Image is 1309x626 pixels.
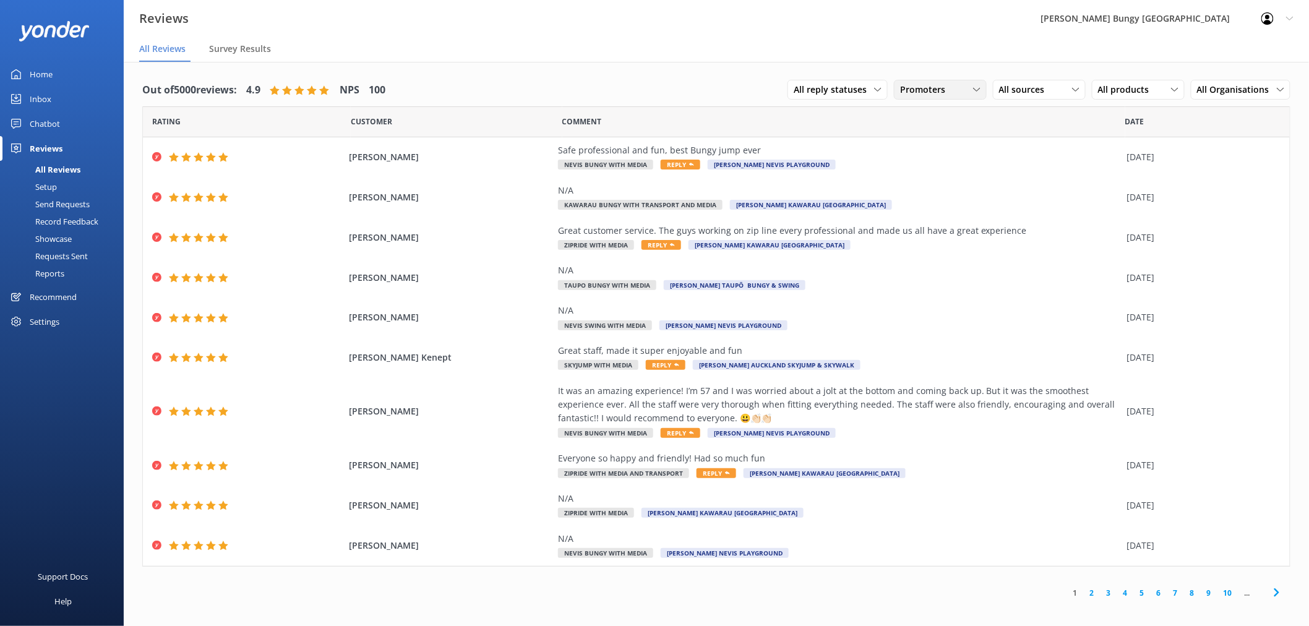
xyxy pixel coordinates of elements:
[7,161,80,178] div: All Reviews
[30,309,59,334] div: Settings
[1197,83,1277,96] span: All Organisations
[7,178,124,195] a: Setup
[246,82,260,98] h4: 4.9
[693,360,861,370] span: [PERSON_NAME] Auckland SkyJump & SkyWalk
[139,43,186,55] span: All Reviews
[661,548,789,558] span: [PERSON_NAME] Nevis Playground
[340,82,359,98] h4: NPS
[152,116,181,127] span: Date
[558,344,1121,358] div: Great staff, made it super enjoyable and fun
[558,240,634,250] span: Zipride with Media
[999,83,1052,96] span: All sources
[689,240,851,250] span: [PERSON_NAME] Kawarau [GEOGRAPHIC_DATA]
[209,43,271,55] span: Survey Results
[349,311,552,324] span: [PERSON_NAME]
[349,351,552,364] span: [PERSON_NAME] Kenept
[708,160,836,169] span: [PERSON_NAME] Nevis Playground
[642,508,804,518] span: [PERSON_NAME] Kawarau [GEOGRAPHIC_DATA]
[1098,83,1157,96] span: All products
[558,452,1121,465] div: Everyone so happy and friendly! Had so much fun
[659,320,788,330] span: [PERSON_NAME] Nevis Playground
[1127,231,1274,244] div: [DATE]
[1134,587,1151,599] a: 5
[351,116,392,127] span: Date
[558,264,1121,277] div: N/A
[1151,587,1167,599] a: 6
[349,405,552,418] span: [PERSON_NAME]
[642,240,681,250] span: Reply
[7,195,90,213] div: Send Requests
[38,564,88,589] div: Support Docs
[349,231,552,244] span: [PERSON_NAME]
[1238,587,1256,599] span: ...
[1217,587,1238,599] a: 10
[7,195,124,213] a: Send Requests
[558,304,1121,317] div: N/A
[558,548,653,558] span: Nevis Bungy with Media
[7,247,88,265] div: Requests Sent
[697,468,736,478] span: Reply
[558,532,1121,546] div: N/A
[558,508,634,518] span: Zipride with Media
[30,136,62,161] div: Reviews
[730,200,892,210] span: [PERSON_NAME] Kawarau [GEOGRAPHIC_DATA]
[558,428,653,438] span: Nevis Bungy with Media
[1127,271,1274,285] div: [DATE]
[7,213,124,230] a: Record Feedback
[664,280,805,290] span: [PERSON_NAME] Taupō Bungy & Swing
[30,111,60,136] div: Chatbot
[7,213,98,230] div: Record Feedback
[1127,191,1274,204] div: [DATE]
[142,82,237,98] h4: Out of 5000 reviews:
[661,428,700,438] span: Reply
[1117,587,1134,599] a: 4
[1101,587,1117,599] a: 3
[349,150,552,164] span: [PERSON_NAME]
[562,116,602,127] span: Question
[19,21,90,41] img: yonder-white-logo.png
[1127,311,1274,324] div: [DATE]
[558,468,689,478] span: Zipride with Media and Transport
[558,184,1121,197] div: N/A
[7,230,72,247] div: Showcase
[7,265,64,282] div: Reports
[558,320,652,330] span: Nevis Swing with Media
[1125,116,1144,127] span: Date
[1184,587,1201,599] a: 8
[1067,587,1084,599] a: 1
[1127,499,1274,512] div: [DATE]
[7,265,124,282] a: Reports
[558,200,723,210] span: Kawarau Bungy with Transport and Media
[349,539,552,552] span: [PERSON_NAME]
[30,87,51,111] div: Inbox
[1127,405,1274,418] div: [DATE]
[558,492,1121,505] div: N/A
[1084,587,1101,599] a: 2
[558,384,1121,426] div: It was an amazing experience! I’m 57 and I was worried about a jolt at the bottom and coming back...
[744,468,906,478] span: [PERSON_NAME] Kawarau [GEOGRAPHIC_DATA]
[139,9,189,28] h3: Reviews
[1127,539,1274,552] div: [DATE]
[30,62,53,87] div: Home
[1127,351,1274,364] div: [DATE]
[558,224,1121,238] div: Great customer service. The guys working on zip line every professional and made us all have a gr...
[7,230,124,247] a: Showcase
[900,83,953,96] span: Promoters
[646,360,685,370] span: Reply
[708,428,836,438] span: [PERSON_NAME] Nevis Playground
[558,280,656,290] span: Taupo Bungy with Media
[558,160,653,169] span: Nevis Bungy with Media
[349,271,552,285] span: [PERSON_NAME]
[1127,150,1274,164] div: [DATE]
[661,160,700,169] span: Reply
[1201,587,1217,599] a: 9
[369,82,385,98] h4: 100
[794,83,874,96] span: All reply statuses
[7,247,124,265] a: Requests Sent
[30,285,77,309] div: Recommend
[349,191,552,204] span: [PERSON_NAME]
[558,360,638,370] span: SkyJump with Media
[349,458,552,472] span: [PERSON_NAME]
[1127,458,1274,472] div: [DATE]
[1167,587,1184,599] a: 7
